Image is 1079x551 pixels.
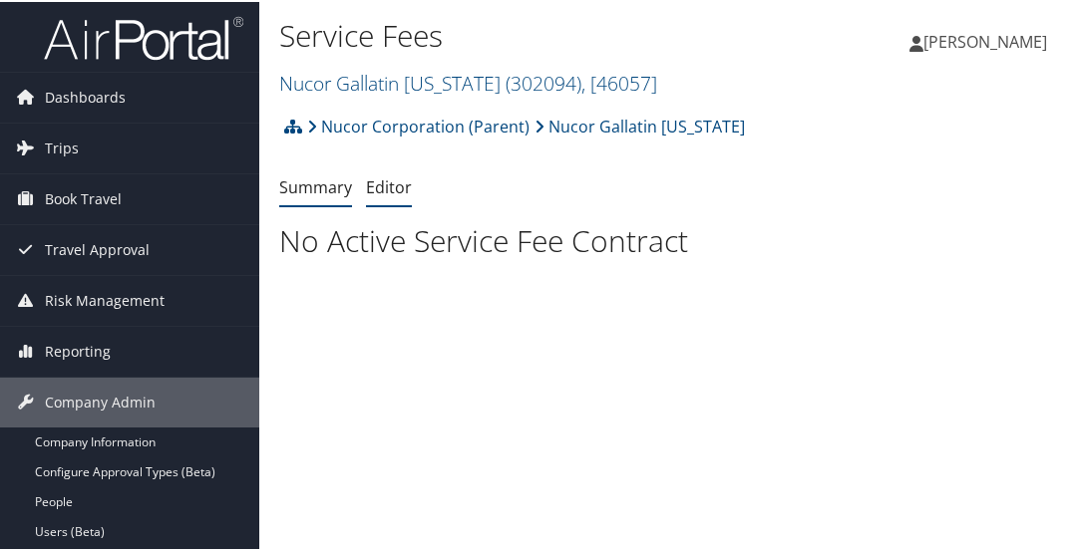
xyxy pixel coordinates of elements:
span: Reporting [45,325,111,375]
a: Nucor Gallatin [US_STATE] [279,68,657,95]
span: Trips [45,122,79,171]
img: airportal-logo.png [44,13,243,60]
span: Travel Approval [45,223,150,273]
a: [PERSON_NAME] [909,10,1067,70]
span: Dashboards [45,71,126,121]
a: Nucor Corporation (Parent) [307,105,530,144]
h1: No Active Service Fee Contract [279,218,1067,260]
a: Editor [366,174,412,196]
span: [PERSON_NAME] [923,29,1047,51]
span: Company Admin [45,376,156,425]
h1: Service Fees [279,13,805,55]
span: Book Travel [45,172,122,222]
a: Summary [279,174,352,196]
a: Nucor Gallatin [US_STATE] [535,105,745,144]
span: , [ 46057 ] [581,68,657,95]
span: ( 302094 ) [506,68,581,95]
span: Risk Management [45,274,165,324]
